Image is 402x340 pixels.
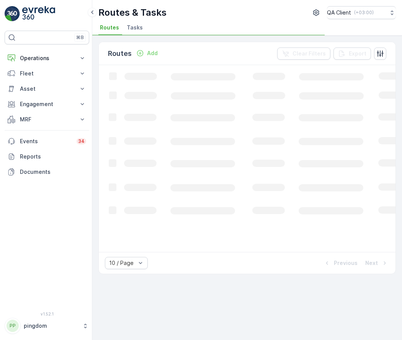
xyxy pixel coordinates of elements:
[20,70,74,77] p: Fleet
[20,116,74,123] p: MRF
[20,168,86,176] p: Documents
[108,48,132,59] p: Routes
[327,9,351,16] p: QA Client
[327,6,396,19] button: QA Client(+03:00)
[5,51,89,66] button: Operations
[127,24,143,31] span: Tasks
[5,6,20,21] img: logo
[20,153,86,160] p: Reports
[277,47,330,60] button: Clear Filters
[365,259,378,267] p: Next
[333,47,371,60] button: Export
[7,320,19,332] div: PP
[133,49,161,58] button: Add
[349,50,366,57] p: Export
[147,49,158,57] p: Add
[322,258,358,268] button: Previous
[76,34,84,41] p: ⌘B
[334,259,358,267] p: Previous
[364,258,389,268] button: Next
[5,81,89,96] button: Asset
[5,66,89,81] button: Fleet
[20,85,74,93] p: Asset
[5,134,89,149] a: Events34
[5,164,89,180] a: Documents
[100,24,119,31] span: Routes
[22,6,55,21] img: logo_light-DOdMpM7g.png
[98,7,167,19] p: Routes & Tasks
[20,54,74,62] p: Operations
[293,50,326,57] p: Clear Filters
[5,312,89,316] span: v 1.52.1
[20,137,72,145] p: Events
[24,322,78,330] p: pingdom
[5,318,89,334] button: PPpingdom
[5,96,89,112] button: Engagement
[354,10,374,16] p: ( +03:00 )
[5,149,89,164] a: Reports
[78,138,85,144] p: 34
[20,100,74,108] p: Engagement
[5,112,89,127] button: MRF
